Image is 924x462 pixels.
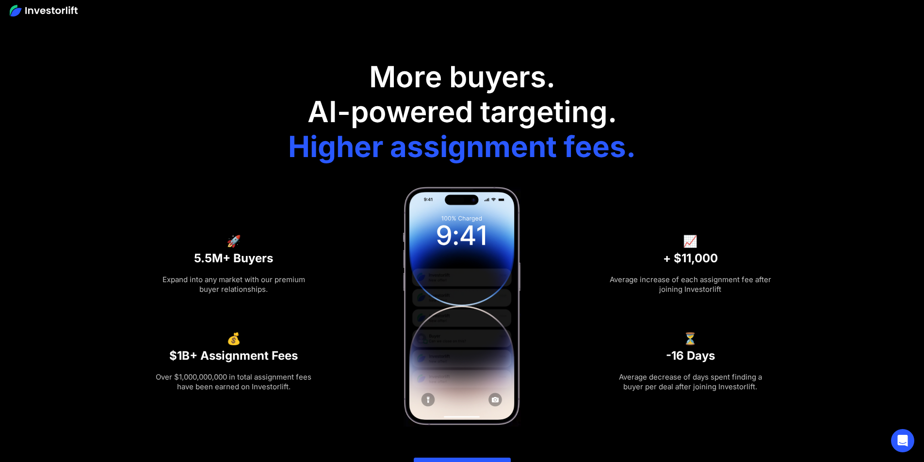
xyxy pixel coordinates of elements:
[152,372,316,392] div: Over $1,000,000,000 in total assignment fees have been earned on Investorlift.
[194,251,273,269] h3: 5.5M+ Buyers
[891,429,914,452] div: Open Intercom Messenger
[683,237,697,246] h6: 📈
[608,372,772,392] div: Average decrease of days spent finding a buyer per deal after joining Investorlift.
[227,334,241,344] h6: 💰
[666,349,715,366] h3: -16 Days
[683,334,697,344] h6: ⏳
[608,275,772,294] div: Average increase of each assignment fee after joining Investorlift
[152,275,316,294] div: Expand into any market with our premium buyer relationships.
[227,237,241,246] h6: 🚀
[288,59,636,129] h1: More buyers. AI-powered targeting.
[288,129,636,168] h1: Higher assignment fees.
[663,251,718,269] h3: + $11,000
[169,349,298,366] h3: $1B+ Assignment Fees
